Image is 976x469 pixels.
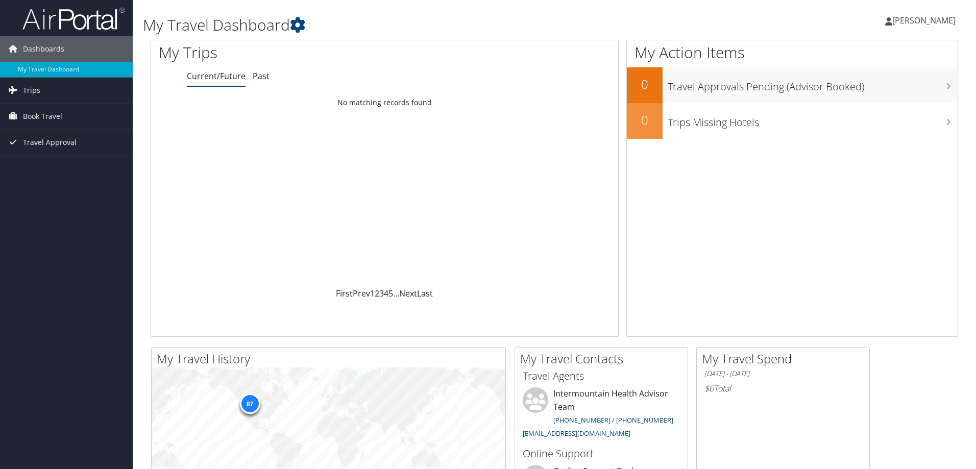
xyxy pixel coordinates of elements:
[388,288,393,299] a: 5
[523,447,680,461] h3: Online Support
[553,415,673,425] a: [PHONE_NUMBER] / [PHONE_NUMBER]
[23,78,40,103] span: Trips
[393,288,399,299] span: …
[379,288,384,299] a: 3
[143,14,692,36] h1: My Travel Dashboard
[627,67,958,103] a: 0Travel Approvals Pending (Advisor Booked)
[523,429,630,438] a: [EMAIL_ADDRESS][DOMAIN_NAME]
[187,70,246,82] a: Current/Future
[384,288,388,299] a: 4
[23,130,77,155] span: Travel Approval
[892,15,956,26] span: [PERSON_NAME]
[417,288,433,299] a: Last
[523,369,680,383] h3: Travel Agents
[627,103,958,139] a: 0Trips Missing Hotels
[22,7,125,31] img: airportal-logo.png
[157,350,505,367] h2: My Travel History
[668,75,958,94] h3: Travel Approvals Pending (Advisor Booked)
[627,42,958,63] h1: My Action Items
[702,350,869,367] h2: My Travel Spend
[23,104,62,129] span: Book Travel
[336,288,353,299] a: First
[159,42,416,63] h1: My Trips
[704,383,862,394] h6: Total
[704,383,714,394] span: $0
[239,393,260,413] div: 87
[399,288,417,299] a: Next
[627,111,663,129] h2: 0
[375,288,379,299] a: 2
[370,288,375,299] a: 1
[704,369,862,379] h6: [DATE] - [DATE]
[151,93,618,112] td: No matching records found
[253,70,270,82] a: Past
[627,76,663,93] h2: 0
[353,288,370,299] a: Prev
[668,110,958,130] h3: Trips Missing Hotels
[23,36,64,62] span: Dashboards
[518,387,685,442] li: Intermountain Health Advisor Team
[520,350,688,367] h2: My Travel Contacts
[885,5,966,36] a: [PERSON_NAME]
